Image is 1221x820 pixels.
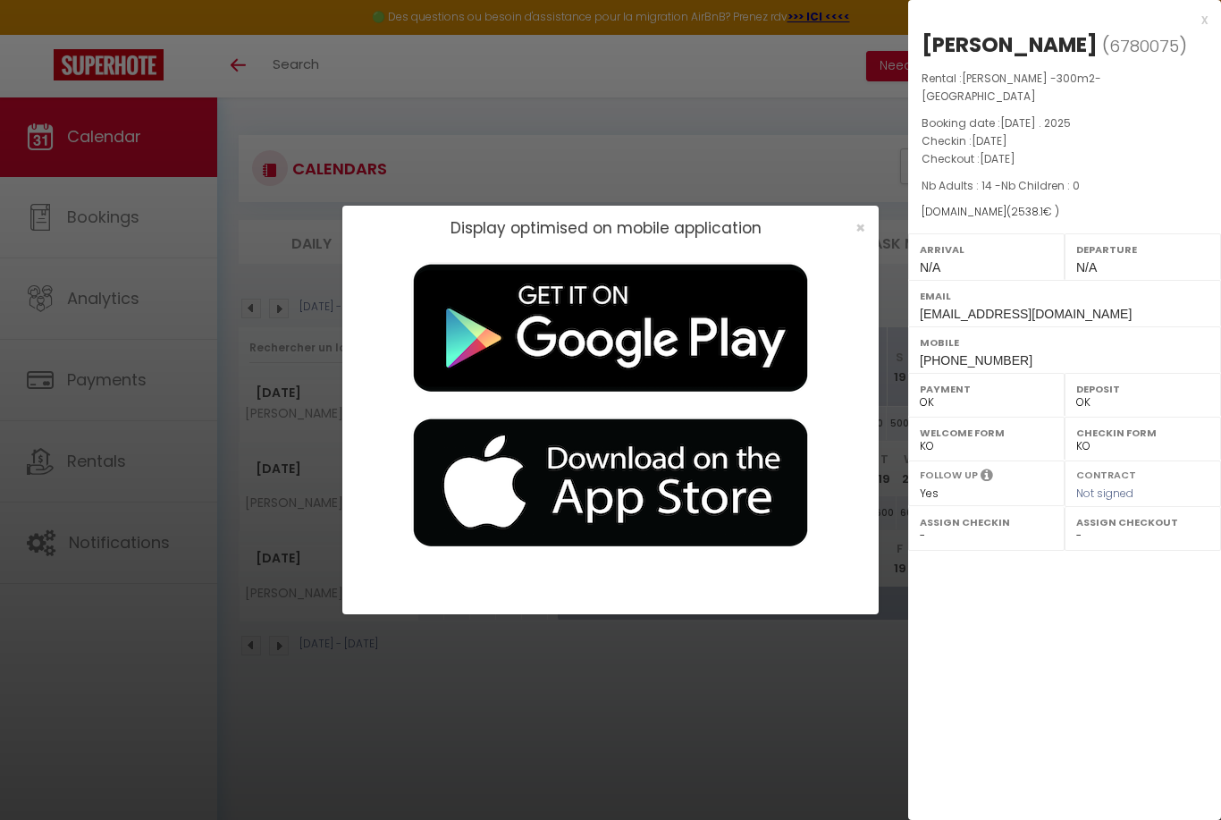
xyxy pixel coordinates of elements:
[920,334,1209,351] label: Mobile
[972,133,1007,148] span: [DATE]
[920,307,1132,321] span: [EMAIL_ADDRESS][DOMAIN_NAME]
[922,204,1208,221] div: [DOMAIN_NAME]
[451,219,762,237] h2: Display optimised on mobile application
[980,151,1015,166] span: [DATE]
[922,30,1098,59] div: [PERSON_NAME]
[908,9,1208,30] div: x
[1102,33,1187,58] span: ( )
[1109,35,1179,57] span: 6780075
[920,513,1053,531] label: Assign Checkin
[922,150,1208,168] p: Checkout :
[922,70,1208,106] p: Rental :
[920,380,1053,398] label: Payment
[1076,468,1136,479] label: Contract
[920,468,978,483] label: Follow up
[855,220,865,236] button: Close
[1076,260,1097,275] span: N/A
[1076,380,1209,398] label: Deposit
[855,216,865,239] span: ×
[922,132,1208,150] p: Checkin :
[922,178,1080,193] span: Nb Adults : 14 -
[1001,178,1080,193] span: Nb Children : 0
[920,287,1209,305] label: Email
[1000,115,1071,131] span: [DATE] . 2025
[1076,513,1209,531] label: Assign Checkout
[920,424,1053,442] label: Welcome form
[922,114,1208,132] p: Booking date :
[387,251,834,406] img: playMarket
[1076,424,1209,442] label: Checkin form
[1006,204,1059,219] span: ( € )
[1076,241,1209,258] label: Departure
[922,71,1101,104] span: [PERSON_NAME] -300m2- [GEOGRAPHIC_DATA]
[920,241,1053,258] label: Arrival
[387,406,834,561] img: appStore
[1076,486,1133,501] span: Not signed
[981,468,993,487] i: Select YES if you want to send post-checkout messages sequences
[920,260,940,275] span: N/A
[920,353,1032,368] span: [PHONE_NUMBER]
[1011,204,1043,219] span: 2538.1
